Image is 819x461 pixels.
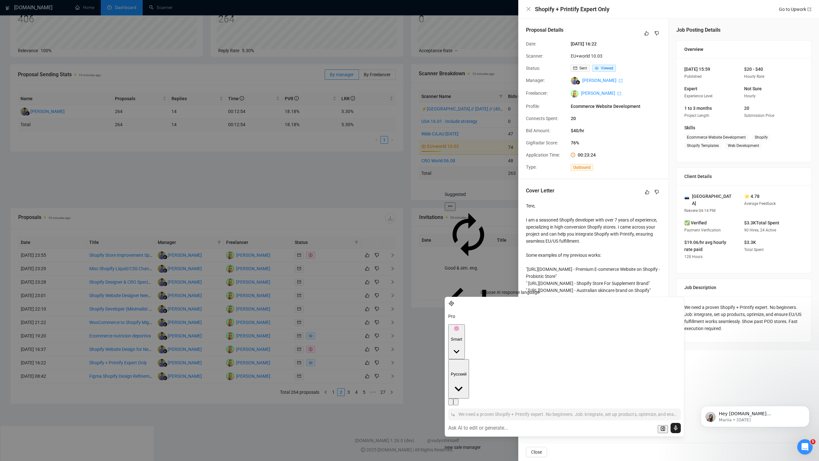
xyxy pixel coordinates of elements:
[685,196,689,201] img: 🇪🇪
[526,41,536,46] span: Date:
[526,66,540,71] span: Status:
[643,188,651,196] button: like
[526,104,540,109] span: Profile:
[571,90,578,98] img: c1aWKAw7TUV45psPSIWg_HfJCbBr9fiQV3si-gvTtSgINQjQKRjtdFTa5vtC2Dho5j
[535,5,609,13] h4: Shopify + Printify Expert Only
[684,86,697,91] span: Expert
[684,279,803,296] div: Job Description
[526,447,547,457] button: Close
[684,228,721,232] span: Payment Verification
[653,188,661,196] button: dislike
[595,66,599,70] span: eye
[744,228,776,232] span: 90 Hires, 24 Active
[571,127,667,134] span: $40/hr
[571,103,667,110] span: Ecommerce Website Development
[571,53,602,59] a: EU+world 10.03
[744,220,779,225] span: $3.3K Total Spent
[684,67,710,72] span: [DATE] 15:59
[684,208,715,213] span: Rakvere 04:14 PM
[571,40,667,47] span: [DATE] 16:22
[684,125,695,130] span: Skills
[655,190,659,195] span: dislike
[601,66,613,70] span: Viewed
[526,26,563,34] h5: Proposal Details
[725,142,762,149] span: Web Development
[582,78,623,83] a: [PERSON_NAME] export
[653,29,661,37] button: dislike
[744,106,749,111] span: 20
[526,6,531,12] button: Close
[644,31,649,36] span: like
[526,116,558,121] span: Connects Spent:
[684,134,748,141] span: Ecommerce Website Development
[578,152,596,158] span: 00:23:24
[526,78,545,83] span: Manager:
[617,92,621,95] span: export
[744,86,762,91] span: Not Sure
[744,194,759,199] span: ⭐ 4.78
[573,66,577,70] span: mail
[526,53,543,59] span: Scanner:
[684,220,707,225] span: ✅ Verified
[684,142,721,149] span: Shopify Templates
[571,115,667,122] span: 20
[655,31,659,36] span: dislike
[526,187,554,195] h5: Cover Letter
[526,202,661,336] div: Tere, I am a seasoned Shopify developer with over 7 years of experience, specializing in high-con...
[526,91,548,96] span: Freelancer:
[531,449,542,456] span: Close
[744,240,756,245] span: $3.3K
[807,7,811,11] span: export
[744,94,756,98] span: Hourly
[684,94,712,98] span: Experience Level
[526,6,531,12] span: close
[744,247,764,252] span: Total Spent
[576,80,580,85] img: gigradar-bm.png
[526,165,537,170] span: Type:
[692,193,734,207] span: [GEOGRAPHIC_DATA]
[645,190,649,195] span: like
[526,152,560,158] span: Application Time:
[684,113,709,118] span: Project Length
[691,392,819,437] iframe: To enrich screen reader interactions, please activate Accessibility in Grammarly extension settings
[676,26,720,34] h5: Job Posting Details
[684,74,702,79] span: Published
[684,255,703,259] span: 128 Hours
[744,113,774,118] span: Submission Price
[779,7,811,12] a: Go to Upworkexport
[797,439,813,455] iframe: Intercom live chat
[684,304,803,332] div: We need a proven Shopify + Printify expert. No beginners. Job: integrate, set up products, optimi...
[619,79,623,83] span: export
[752,134,770,141] span: Shopify
[571,164,593,171] span: Outbound
[744,67,763,72] span: $20 - $40
[581,91,621,96] a: [PERSON_NAME] export
[684,168,803,185] div: Client Details
[684,46,703,53] span: Overview
[744,201,776,206] span: Average Feedback
[526,140,558,145] span: GigRadar Score:
[684,240,726,252] span: $19.06/hr avg hourly rate paid
[571,139,667,146] span: 76%
[684,106,712,111] span: 1 to 3 months
[526,128,550,133] span: Bid Amount:
[571,153,575,157] span: clock-circle
[643,29,650,37] button: like
[810,439,815,444] span: 5
[579,66,587,70] span: Sent
[744,74,764,79] span: Hourly Rate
